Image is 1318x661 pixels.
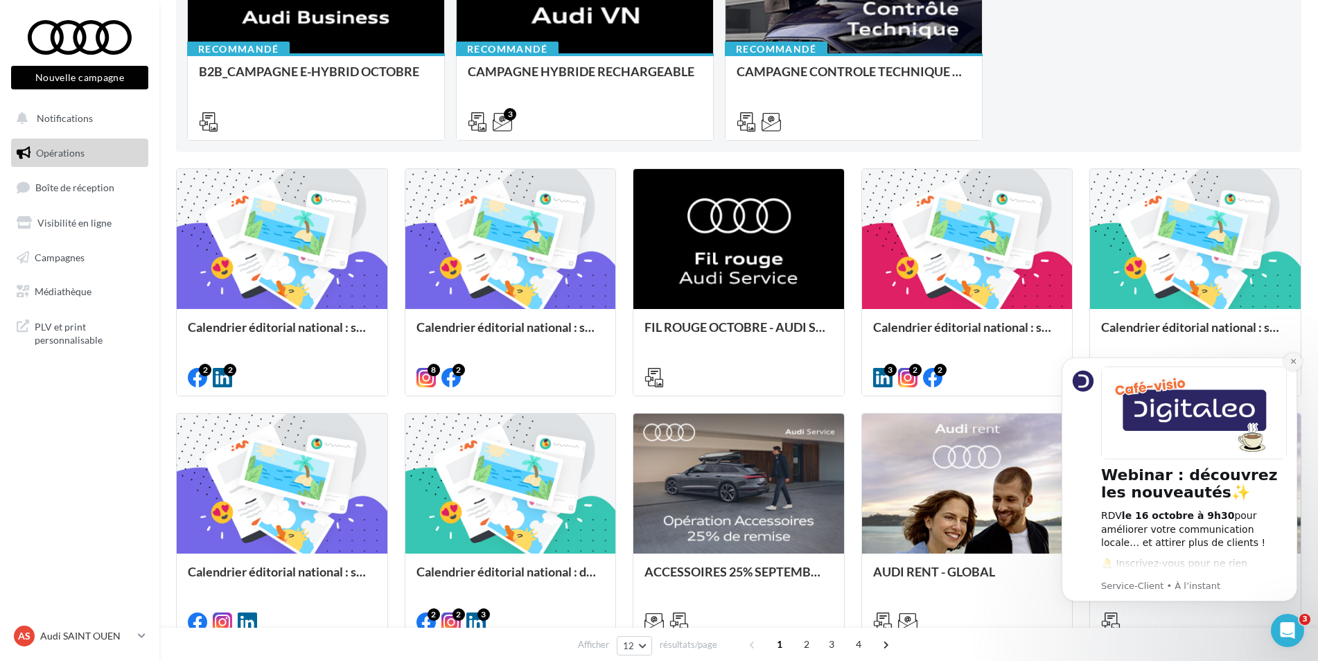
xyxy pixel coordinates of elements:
[37,112,93,124] span: Notifications
[452,364,465,376] div: 2
[8,312,151,353] a: PLV et print personnalisable
[35,317,143,347] span: PLV et print personnalisable
[737,64,971,92] div: CAMPAGNE CONTROLE TECHNIQUE 25€ OCTOBRE
[873,320,1062,348] div: Calendrier éditorial national : semaine du 22.09 au 28.09
[768,633,791,655] span: 1
[35,182,114,193] span: Boîte de réception
[8,139,151,168] a: Opérations
[416,320,605,348] div: Calendrier éditorial national : semaine du 29.09 au 05.10
[8,243,151,272] a: Campagnes
[884,364,897,376] div: 3
[199,364,211,376] div: 2
[725,42,827,57] div: Recommandé
[36,147,85,159] span: Opérations
[1271,614,1304,647] iframe: Intercom live chat
[8,104,146,133] button: Notifications
[416,565,605,592] div: Calendrier éditorial national : du 02.09 au 15.09
[452,608,465,621] div: 2
[11,66,148,89] button: Nouvelle campagne
[40,629,132,643] p: Audi SAINT OUEN
[18,629,30,643] span: AS
[11,623,148,649] a: AS Audi SAINT OUEN
[644,320,833,348] div: FIL ROUGE OCTOBRE - AUDI SERVICE
[847,633,870,655] span: 4
[456,42,559,57] div: Recommandé
[468,64,702,92] div: CAMPAGNE HYBRIDE RECHARGEABLE
[934,364,947,376] div: 2
[796,633,818,655] span: 2
[623,640,635,651] span: 12
[873,565,1062,592] div: AUDI RENT - GLOBAL
[1041,340,1318,654] iframe: Intercom notifications message
[617,636,652,655] button: 12
[578,638,609,651] span: Afficher
[909,364,922,376] div: 2
[477,608,490,621] div: 3
[428,608,440,621] div: 2
[1299,614,1310,625] span: 3
[8,173,151,202] a: Boîte de réception
[188,565,376,592] div: Calendrier éditorial national : semaine du 08.09 au 14.09
[504,108,516,121] div: 3
[820,633,843,655] span: 3
[35,285,91,297] span: Médiathèque
[188,320,376,348] div: Calendrier éditorial national : semaine du 06.10 au 12.10
[8,277,151,306] a: Médiathèque
[37,217,112,229] span: Visibilité en ligne
[224,364,236,376] div: 2
[428,364,440,376] div: 8
[8,209,151,238] a: Visibilité en ligne
[35,251,85,263] span: Campagnes
[660,638,717,651] span: résultats/page
[1101,320,1290,348] div: Calendrier éditorial national : semaine du 15.09 au 21.09
[199,64,433,92] div: B2B_CAMPAGNE E-HYBRID OCTOBRE
[187,42,290,57] div: Recommandé
[644,565,833,592] div: ACCESSOIRES 25% SEPTEMBRE - AUDI SERVICE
